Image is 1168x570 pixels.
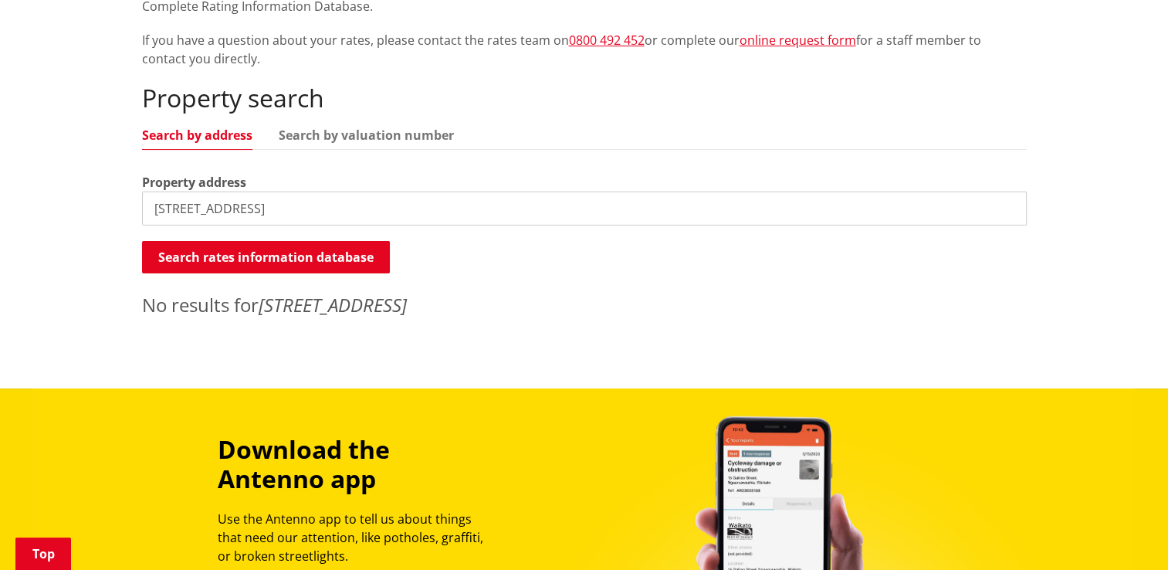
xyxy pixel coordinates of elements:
[218,435,497,494] h3: Download the Antenno app
[1097,505,1153,561] iframe: Messenger Launcher
[279,129,454,141] a: Search by valuation number
[569,32,645,49] a: 0800 492 452
[142,241,390,273] button: Search rates information database
[142,83,1027,113] h2: Property search
[218,510,497,565] p: Use the Antenno app to tell us about things that need our attention, like potholes, graffiti, or ...
[142,31,1027,68] p: If you have a question about your rates, please contact the rates team on or complete our for a s...
[15,538,71,570] a: Top
[142,173,246,192] label: Property address
[142,192,1027,226] input: e.g. Duke Street NGARUAWAHIA
[740,32,856,49] a: online request form
[142,129,252,141] a: Search by address
[259,292,407,317] em: [STREET_ADDRESS]
[142,291,1027,319] p: No results for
